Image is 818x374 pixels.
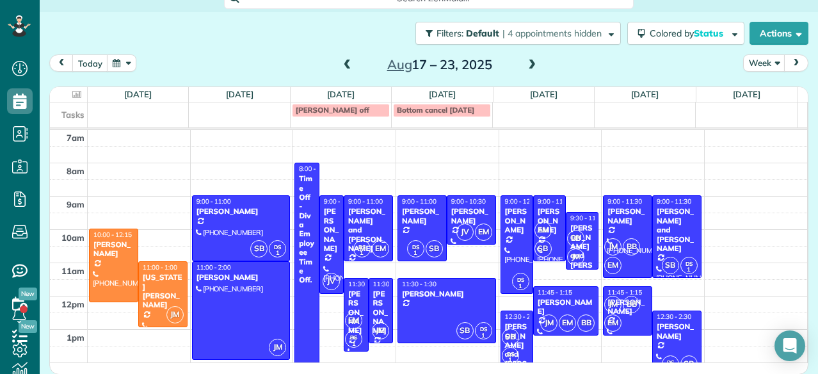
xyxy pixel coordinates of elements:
[577,314,595,332] span: BB
[250,240,268,257] span: SB
[142,273,184,310] div: [US_STATE][PERSON_NAME]
[607,288,642,297] span: 11:45 - 1:15
[72,54,108,72] button: today
[67,199,84,209] span: 9am
[538,197,572,206] span: 9:00 - 11:00
[415,22,621,45] button: Filters: Default | 4 appointments hidden
[408,247,424,259] small: 1
[657,313,691,321] span: 12:30 - 2:30
[662,257,679,274] span: SB
[346,338,362,350] small: 1
[650,28,728,39] span: Colored by
[537,207,562,234] div: [PERSON_NAME]
[348,280,383,288] span: 11:30 - 1:45
[61,266,84,276] span: 11am
[631,89,659,99] a: [DATE]
[530,89,557,99] a: [DATE]
[733,89,760,99] a: [DATE]
[451,207,492,225] div: [PERSON_NAME]
[196,263,231,272] span: 11:00 - 2:00
[476,330,492,342] small: 1
[61,232,84,243] span: 10am
[166,306,184,323] span: JM
[451,197,486,206] span: 9:00 - 10:30
[226,89,253,99] a: [DATE]
[354,247,370,259] small: 1
[623,296,640,313] span: BB
[372,240,389,257] span: EM
[656,322,698,341] div: [PERSON_NAME]
[681,264,697,276] small: 1
[67,133,84,143] span: 7am
[604,238,622,256] span: JM
[19,288,37,300] span: New
[513,280,529,293] small: 1
[667,359,674,366] span: DS
[607,207,648,225] div: [PERSON_NAME]
[296,105,369,115] span: [PERSON_NAME] off
[437,28,463,39] span: Filters:
[348,289,364,336] div: [PERSON_NAME]
[774,330,805,361] div: Open Intercom Messenger
[686,260,693,267] span: DS
[348,197,383,206] span: 9:00 - 11:00
[540,314,557,332] span: JM
[694,28,725,39] span: Status
[372,322,389,339] span: JM
[604,257,622,274] span: EM
[429,89,456,99] a: [DATE]
[274,243,281,250] span: DS
[504,207,529,234] div: [PERSON_NAME]
[750,22,808,45] button: Actions
[537,298,595,316] div: [PERSON_NAME]
[657,197,691,206] span: 9:00 - 11:30
[67,332,84,343] span: 1pm
[61,299,84,309] span: 12pm
[623,238,640,256] span: BB
[269,339,286,356] span: JM
[373,289,389,336] div: [PERSON_NAME]
[360,58,520,72] h2: 17 – 23, 2025
[456,322,474,339] span: SB
[627,22,744,45] button: Colored byStatus
[567,230,584,247] span: BB
[387,56,412,72] span: Aug
[402,280,437,288] span: 11:30 - 1:30
[323,273,340,290] span: JV
[743,54,785,72] button: Week
[298,174,315,285] div: Time Off - Diva Employee Time Off.
[507,350,514,357] span: DS
[656,207,698,253] div: [PERSON_NAME] and [PERSON_NAME]
[466,28,500,39] span: Default
[93,240,134,259] div: [PERSON_NAME]
[534,240,552,257] span: SB
[93,231,132,239] span: 10:00 - 12:15
[373,280,408,288] span: 11:30 - 1:30
[269,247,285,259] small: 1
[350,334,357,341] span: DS
[196,273,287,282] div: [PERSON_NAME]
[412,243,419,250] span: DS
[604,296,622,313] span: JM
[49,54,74,72] button: prev
[426,240,443,257] span: SB
[538,288,572,297] span: 11:45 - 1:15
[480,325,487,332] span: DS
[124,89,152,99] a: [DATE]
[534,222,552,239] span: EM
[402,197,437,206] span: 9:00 - 11:00
[517,276,524,283] span: DS
[348,207,389,253] div: [PERSON_NAME] and [PERSON_NAME]
[327,89,355,99] a: [DATE]
[409,22,621,45] a: Filters: Default | 4 appointments hidden
[604,314,622,332] span: EM
[299,165,330,173] span: 8:00 - 3:00
[502,329,519,346] span: SB
[401,289,492,298] div: [PERSON_NAME]
[502,28,602,39] span: | 4 appointments hidden
[505,313,540,321] span: 12:30 - 2:15
[475,224,492,241] span: EM
[607,197,642,206] span: 9:00 - 11:30
[196,207,287,216] div: [PERSON_NAME]
[502,354,518,366] small: 1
